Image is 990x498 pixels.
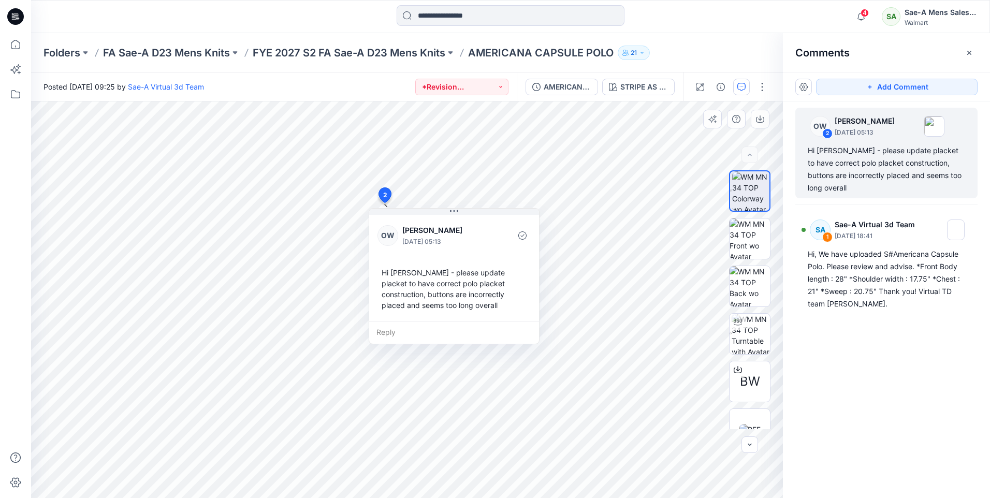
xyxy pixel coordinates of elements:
[810,219,831,240] div: SA
[712,79,729,95] button: Details
[402,224,487,237] p: [PERSON_NAME]
[377,263,531,315] div: Hi [PERSON_NAME] - please update placket to have correct polo placket construction, buttons are i...
[618,46,650,60] button: 21
[822,232,833,242] div: 1
[822,128,833,139] div: 2
[253,46,445,60] a: FYE 2027 S2 FA Sae-A D23 Mens Knits
[377,225,398,246] div: OW
[905,19,977,26] div: Walmart
[882,7,900,26] div: SA
[739,424,761,435] img: REF
[544,81,591,93] div: AMERICANA CAPSULE POLO_COLORWAYS
[730,266,770,306] img: WM MN 34 TOP Back wo Avatar
[810,116,831,137] div: OW
[808,248,965,310] div: Hi, We have uploaded S#Americana Capsule Polo. Please review and advise. *Front Body length : 28"...
[835,231,918,241] p: [DATE] 18:41
[468,46,614,60] p: AMERICANA CAPSULE POLO
[816,79,978,95] button: Add Comment
[631,47,637,58] p: 21
[128,82,204,91] a: Sae-A Virtual 3d Team
[620,81,668,93] div: STRIPE AS AW
[795,47,850,59] h2: Comments
[43,81,204,92] span: Posted [DATE] 09:25 by
[732,314,770,354] img: WM MN 34 TOP Turntable with Avatar
[732,171,769,211] img: WM MN 34 TOP Colorway wo Avatar
[808,144,965,194] div: Hi [PERSON_NAME] - please update placket to have correct polo placket construction, buttons are i...
[740,372,760,391] span: BW
[402,237,487,247] p: [DATE] 05:13
[383,191,387,200] span: 2
[835,127,895,138] p: [DATE] 05:13
[526,79,598,95] button: AMERICANA CAPSULE POLO_COLORWAYS
[835,115,895,127] p: [PERSON_NAME]
[730,218,770,259] img: WM MN 34 TOP Front wo Avatar
[103,46,230,60] a: FA Sae-A D23 Mens Knits
[43,46,80,60] a: Folders
[835,218,918,231] p: Sae-A Virtual 3d Team
[905,6,977,19] div: Sae-A Mens Sales Team
[602,79,675,95] button: STRIPE AS AW
[369,321,539,344] div: Reply
[861,9,869,17] span: 4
